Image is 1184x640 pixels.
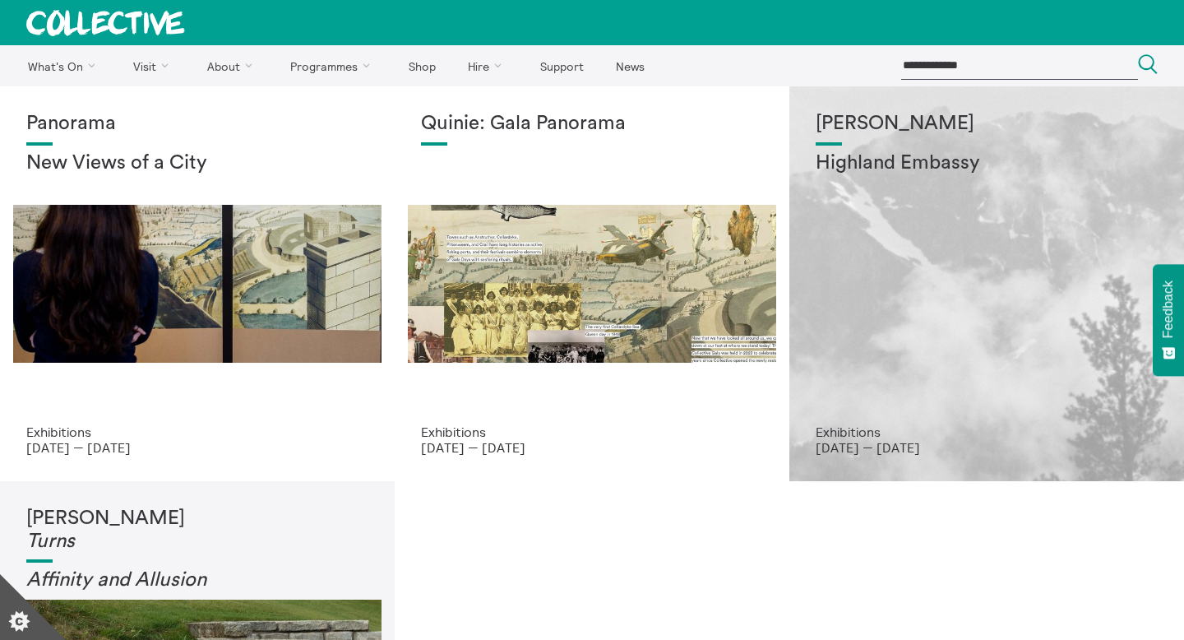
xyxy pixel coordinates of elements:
em: Affinity and Allusi [26,570,184,590]
h1: [PERSON_NAME] [816,113,1158,136]
a: What's On [13,45,116,86]
h1: Panorama [26,113,368,136]
a: Shop [394,45,450,86]
a: About [192,45,273,86]
a: Josie Vallely Quinie: Gala Panorama Exhibitions [DATE] — [DATE] [395,86,789,481]
p: Exhibitions [816,424,1158,439]
h1: [PERSON_NAME] [26,508,368,553]
p: [DATE] — [DATE] [421,440,763,455]
a: Programmes [276,45,391,86]
a: Hire [454,45,523,86]
a: News [601,45,659,86]
a: Support [525,45,598,86]
a: Solar wheels 17 [PERSON_NAME] Highland Embassy Exhibitions [DATE] — [DATE] [789,86,1184,481]
h1: Quinie: Gala Panorama [421,113,763,136]
h2: Highland Embassy [816,152,1158,175]
p: [DATE] — [DATE] [816,440,1158,455]
button: Feedback - Show survey [1153,264,1184,376]
em: Turns [26,531,75,551]
em: on [184,570,206,590]
span: Feedback [1161,281,1176,338]
p: Exhibitions [421,424,763,439]
a: Visit [119,45,190,86]
p: [DATE] — [DATE] [26,440,368,455]
p: Exhibitions [26,424,368,439]
h2: New Views of a City [26,152,368,175]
